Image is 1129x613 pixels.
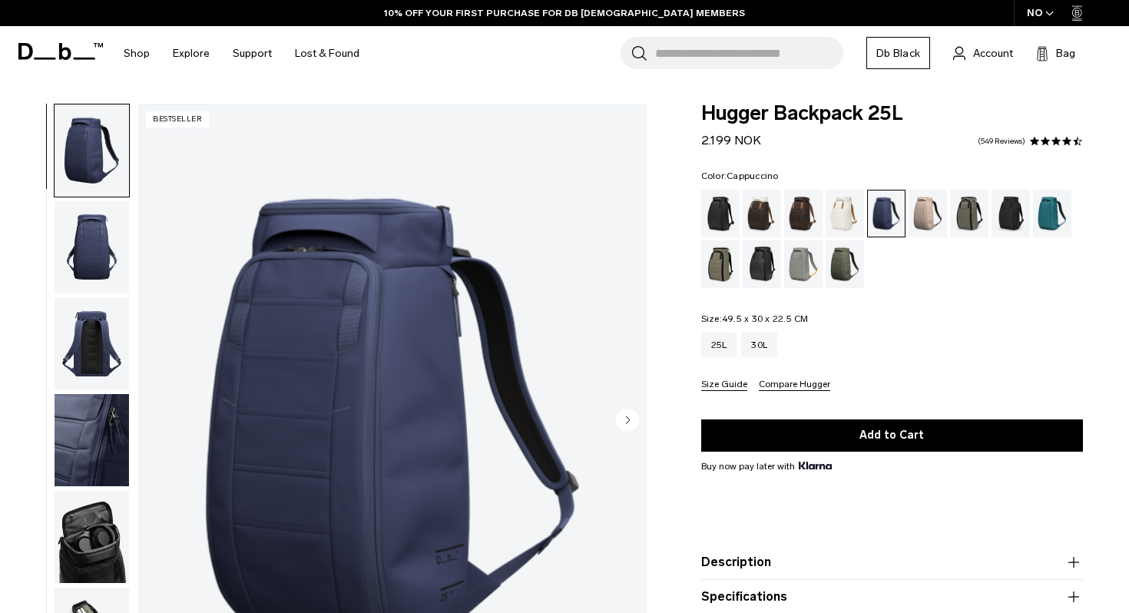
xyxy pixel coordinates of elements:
[743,240,781,288] a: Reflective Black
[701,459,832,473] span: Buy now pay later with
[784,240,823,288] a: Sand Grey
[701,333,737,357] a: 25L
[759,379,830,391] button: Compare Hugger
[953,44,1013,62] a: Account
[173,26,210,81] a: Explore
[54,297,130,391] button: Hugger Backpack 25L Blue Hour
[295,26,359,81] a: Lost & Found
[743,190,781,237] a: Cappuccino
[1056,45,1075,61] span: Bag
[701,379,747,391] button: Size Guide
[701,588,1083,606] button: Specifications
[727,171,779,181] span: Cappuccino
[701,314,809,323] legend: Size:
[701,419,1083,452] button: Add to Cart
[55,298,129,390] img: Hugger Backpack 25L Blue Hour
[992,190,1030,237] a: Charcoal Grey
[384,6,745,20] a: 10% OFF YOUR FIRST PURCHASE FOR DB [DEMOGRAPHIC_DATA] MEMBERS
[701,190,740,237] a: Black Out
[784,190,823,237] a: Espresso
[950,190,988,237] a: Forest Green
[54,200,130,294] button: Hugger Backpack 25L Blue Hour
[701,240,740,288] a: Mash Green
[799,462,832,469] img: {"height" => 20, "alt" => "Klarna"}
[978,138,1025,145] a: 549 reviews
[866,37,930,69] a: Db Black
[867,190,906,237] a: Blue Hour
[826,240,864,288] a: Moss Green
[701,133,761,147] span: 2.199 NOK
[741,333,777,357] a: 30L
[701,104,1083,124] span: Hugger Backpack 25L
[233,26,272,81] a: Support
[701,553,1083,572] button: Description
[146,111,209,128] p: Bestseller
[55,491,129,583] img: Hugger Backpack 25L Blue Hour
[54,490,130,584] button: Hugger Backpack 25L Blue Hour
[54,104,130,197] button: Hugger Backpack 25L Blue Hour
[973,45,1013,61] span: Account
[55,104,129,197] img: Hugger Backpack 25L Blue Hour
[124,26,150,81] a: Shop
[55,201,129,293] img: Hugger Backpack 25L Blue Hour
[826,190,864,237] a: Oatmilk
[722,313,809,324] span: 49.5 x 30 x 22.5 CM
[55,394,129,486] img: Hugger_25L_Blue_hour_Material.1.png
[616,408,639,434] button: Next slide
[112,26,371,81] nav: Main Navigation
[909,190,947,237] a: Fogbow Beige
[1033,190,1071,237] a: Midnight Teal
[1036,44,1075,62] button: Bag
[701,171,779,181] legend: Color:
[54,393,130,487] button: Hugger_25L_Blue_hour_Material.1.png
